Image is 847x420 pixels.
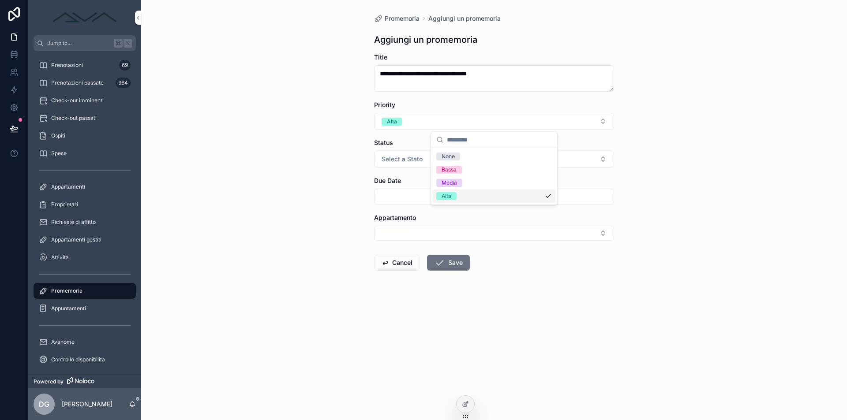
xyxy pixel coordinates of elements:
[51,79,104,86] span: Prenotazioni passate
[124,40,131,47] span: K
[51,338,75,346] span: Avahome
[34,57,136,73] a: Prenotazioni69
[442,166,457,174] div: Bassa
[442,152,455,160] div: None
[51,132,65,139] span: Ospiti
[374,214,416,221] span: Appartamento
[34,249,136,265] a: Attività
[34,179,136,195] a: Appartamenti
[382,155,423,164] span: Select a Stato
[374,226,614,241] button: Select Button
[51,150,67,157] span: Spese
[39,399,49,409] span: DG
[374,101,395,108] span: Priority
[34,334,136,350] a: Avahome
[427,255,470,271] button: Save
[431,148,557,204] div: Suggestions
[442,179,457,187] div: Media
[51,62,83,69] span: Prenotazioni
[34,35,136,51] button: Jump to...K
[442,192,451,200] div: Alta
[47,40,110,47] span: Jump to...
[51,254,69,261] span: Attività
[34,110,136,126] a: Check-out passati
[34,93,136,108] a: Check-out imminenti
[28,375,141,388] a: Powered by
[34,214,136,230] a: Richieste di affitto
[28,51,141,375] div: scrollable content
[34,145,136,161] a: Spese
[51,97,104,104] span: Check-out imminenti
[51,236,101,243] span: Appartamenti gestiti
[34,283,136,299] a: Promemoria
[34,128,136,144] a: Ospiti
[51,356,105,363] span: Controllo disponibilità
[374,139,393,146] span: Status
[428,14,501,23] a: Aggiungi un promemoria
[119,60,131,71] div: 69
[51,305,86,312] span: Appuntamenti
[374,255,420,271] button: Cancel
[34,378,64,385] span: Powered by
[34,232,136,248] a: Appartamenti gestiti
[374,151,614,167] button: Select Button
[51,183,85,190] span: Appartamenti
[374,14,420,23] a: Promemoria
[51,287,82,294] span: Promemoria
[51,115,97,122] span: Check-out passati
[34,352,136,368] a: Controllo disponibilità
[51,219,96,226] span: Richieste di affitto
[387,118,397,126] div: Alta
[374,113,614,130] button: Select Button
[116,78,131,88] div: 364
[62,400,112,409] p: [PERSON_NAME]
[374,177,401,184] span: Due Date
[34,301,136,316] a: Appuntamenti
[374,33,477,46] h1: Aggiungi un promemoria
[34,197,136,212] a: Proprietari
[385,14,420,23] span: Promemoria
[49,11,120,25] img: App logo
[51,201,78,208] span: Proprietari
[34,75,136,91] a: Prenotazioni passate364
[374,53,387,61] span: Title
